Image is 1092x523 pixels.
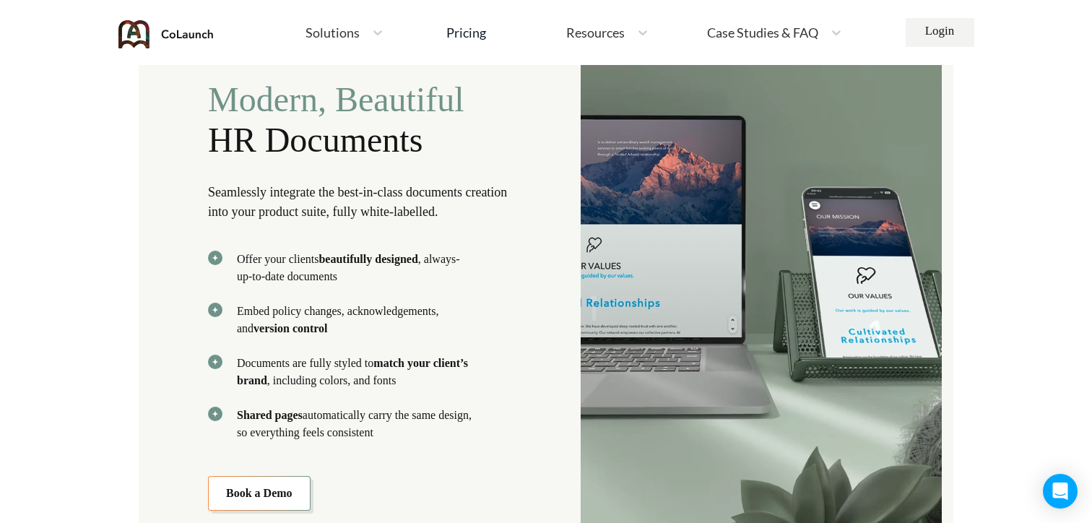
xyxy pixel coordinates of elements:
span: Offer your clients , always-up-to-date documents [237,251,474,285]
img: svg+xml;base64,PHN2ZyB3aWR0aD0iMjAiIGhlaWdodD0iMjAiIHZpZXdCb3g9IjAgMCAyMCAyMCIgZmlsbD0ibm9uZSIgeG... [208,303,222,317]
b: match your client’s brand [237,357,468,386]
b: Shared pages [237,409,303,421]
a: Login [906,18,974,47]
a: Pricing [446,20,486,46]
p: Seamlessly integrate the best-in-class documents creation into your product suite, fully white-la... [208,183,529,222]
b: version control [253,322,327,334]
img: svg+xml;base64,PHN2ZyB3aWR0aD0iMjAiIGhlaWdodD0iMjAiIHZpZXdCb3g9IjAgMCAyMCAyMCIgZmlsbD0ibm9uZSIgeG... [208,407,222,421]
div: Pricing [446,26,486,39]
span: Case Studies & FAQ [707,26,818,39]
span: HR Documents [208,120,529,160]
p: Embed policy changes, acknowledgements, and [237,303,474,337]
a: Book a Demo [208,476,311,511]
span: Resources [566,26,625,39]
img: svg+xml;base64,PHN2ZyB3aWR0aD0iMjAiIGhlaWdodD0iMjAiIHZpZXdCb3g9IjAgMCAyMCAyMCIgZmlsbD0ibm9uZSIgeG... [208,355,222,369]
b: beautifully designed [318,253,417,265]
p: automatically carry the same design, so everything feels consistent [237,407,474,441]
p: Documents are fully styled to , including colors, and fonts [237,355,474,389]
span: Solutions [305,26,360,39]
img: svg+xml;base64,PHN2ZyB3aWR0aD0iMjAiIGhlaWdodD0iMjAiIHZpZXdCb3g9IjAgMCAyMCAyMCIgZmlsbD0ibm9uZSIgeG... [208,251,222,265]
div: Open Intercom Messenger [1043,474,1078,509]
span: Modern, Beautiful [208,79,529,119]
img: coLaunch [118,20,214,48]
